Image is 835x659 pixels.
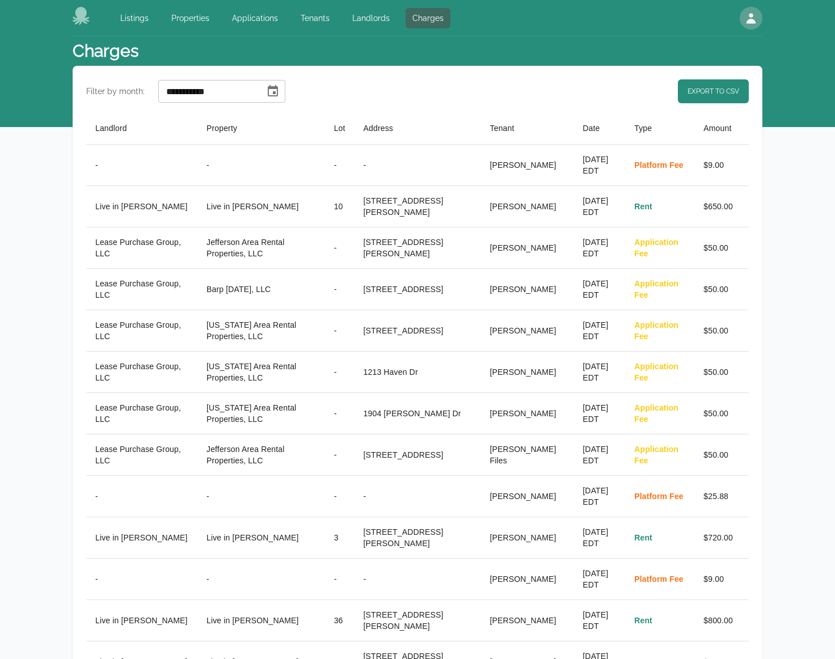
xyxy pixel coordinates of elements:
[634,160,684,170] span: Platform Fee
[355,227,481,269] th: [STREET_ADDRESS][PERSON_NAME]
[481,186,574,227] th: [PERSON_NAME]
[355,600,481,641] th: [STREET_ADDRESS][PERSON_NAME]
[573,112,625,145] th: Date
[481,434,574,476] th: [PERSON_NAME] Files
[573,434,625,476] th: [DATE] EDT
[634,202,652,211] span: Rent
[86,227,197,269] th: Lease Purchase Group, LLC
[481,352,574,393] th: [PERSON_NAME]
[694,559,749,600] td: $9.00
[197,352,325,393] th: [US_STATE] Area Rental Properties, LLC
[406,8,450,28] a: Charges
[325,600,355,641] th: 36
[573,559,625,600] th: [DATE] EDT
[355,559,481,600] th: -
[355,310,481,352] th: [STREET_ADDRESS]
[573,186,625,227] th: [DATE] EDT
[481,393,574,434] th: [PERSON_NAME]
[86,310,197,352] th: Lease Purchase Group, LLC
[573,393,625,434] th: [DATE] EDT
[634,492,684,501] span: Platform Fee
[634,445,678,465] span: Application Fee
[197,310,325,352] th: [US_STATE] Area Rental Properties, LLC
[197,600,325,641] th: Live in [PERSON_NAME]
[694,227,749,269] td: $50.00
[355,434,481,476] th: [STREET_ADDRESS]
[694,476,749,517] td: $25.88
[694,434,749,476] td: $50.00
[325,559,355,600] th: -
[197,227,325,269] th: Jefferson Area Rental Properties, LLC
[481,476,574,517] th: [PERSON_NAME]
[325,352,355,393] th: -
[634,238,678,258] span: Application Fee
[694,269,749,310] td: $50.00
[625,112,694,145] th: Type
[345,8,397,28] a: Landlords
[262,80,284,103] button: Choose date, selected date is Aug 1, 2025
[573,476,625,517] th: [DATE] EDT
[634,533,652,542] span: Rent
[355,352,481,393] th: 1213 Haven Dr
[694,352,749,393] td: $50.00
[197,145,325,186] th: -
[694,517,749,559] td: $720.00
[573,145,625,186] th: [DATE] EDT
[573,269,625,310] th: [DATE] EDT
[634,574,684,584] span: Platform Fee
[325,112,355,145] th: Lot
[197,559,325,600] th: -
[678,79,749,103] a: Export to CSV
[325,476,355,517] th: -
[573,352,625,393] th: [DATE] EDT
[86,476,197,517] th: -
[694,145,749,186] td: $9.00
[634,279,678,299] span: Application Fee
[355,145,481,186] th: -
[355,112,481,145] th: Address
[573,310,625,352] th: [DATE] EDT
[86,112,197,145] th: Landlord
[573,227,625,269] th: [DATE] EDT
[634,616,652,625] span: Rent
[355,476,481,517] th: -
[481,517,574,559] th: [PERSON_NAME]
[355,393,481,434] th: 1904 [PERSON_NAME] Dr
[197,393,325,434] th: [US_STATE] Area Rental Properties, LLC
[481,269,574,310] th: [PERSON_NAME]
[481,600,574,641] th: [PERSON_NAME]
[694,186,749,227] td: $650.00
[73,41,138,61] h1: Charges
[481,227,574,269] th: [PERSON_NAME]
[481,112,574,145] th: Tenant
[197,476,325,517] th: -
[113,8,155,28] a: Listings
[573,600,625,641] th: [DATE] EDT
[325,393,355,434] th: -
[197,269,325,310] th: Barp [DATE], LLC
[325,517,355,559] th: 3
[197,112,325,145] th: Property
[634,403,678,424] span: Application Fee
[197,517,325,559] th: Live in [PERSON_NAME]
[325,434,355,476] th: -
[325,227,355,269] th: -
[197,186,325,227] th: Live in [PERSON_NAME]
[355,186,481,227] th: [STREET_ADDRESS][PERSON_NAME]
[355,517,481,559] th: [STREET_ADDRESS][PERSON_NAME]
[355,269,481,310] th: [STREET_ADDRESS]
[481,310,574,352] th: [PERSON_NAME]
[86,393,197,434] th: Lease Purchase Group, LLC
[197,434,325,476] th: Jefferson Area Rental Properties, LLC
[325,269,355,310] th: -
[481,559,574,600] th: [PERSON_NAME]
[634,362,678,382] span: Application Fee
[86,352,197,393] th: Lease Purchase Group, LLC
[481,145,574,186] th: [PERSON_NAME]
[294,8,336,28] a: Tenants
[86,145,197,186] th: -
[573,517,625,559] th: [DATE] EDT
[86,559,197,600] th: -
[165,8,216,28] a: Properties
[634,320,678,341] span: Application Fee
